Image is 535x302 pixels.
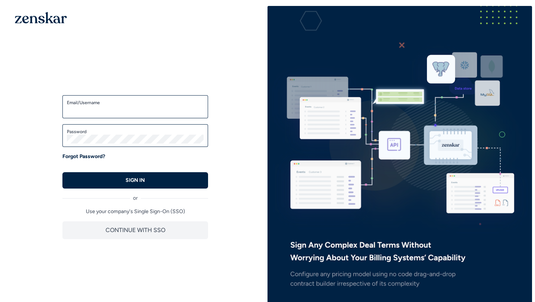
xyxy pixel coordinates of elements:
[126,177,145,184] p: SIGN IN
[15,12,67,23] img: 1OGAJ2xQqyY4LXKgY66KYq0eOWRCkrZdAb3gUhuVAqdWPZE9SRJmCz+oDMSn4zDLXe31Ii730ItAGKgCKgCCgCikA4Av8PJUP...
[62,153,105,160] a: Forgot Password?
[62,208,208,215] p: Use your company's Single Sign-On (SSO)
[62,172,208,189] button: SIGN IN
[67,129,204,135] label: Password
[67,100,204,106] label: Email/Username
[62,221,208,239] button: CONTINUE WITH SSO
[62,189,208,202] div: or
